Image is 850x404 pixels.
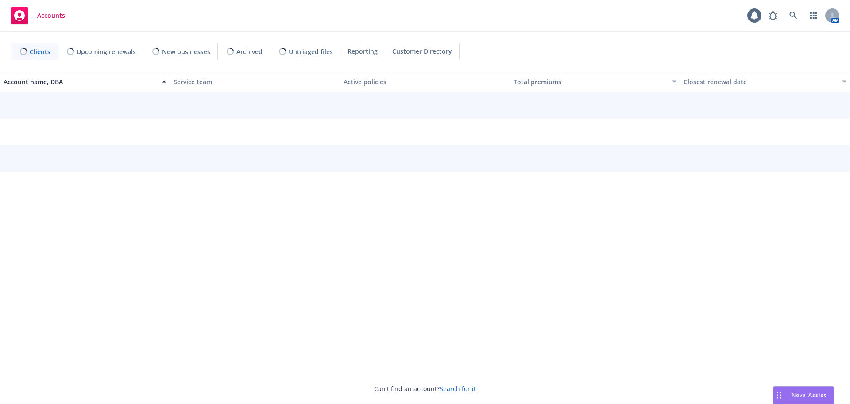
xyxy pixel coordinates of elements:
span: Customer Directory [392,47,452,56]
button: Closest renewal date [680,71,850,92]
span: Accounts [37,12,65,19]
div: Account name, DBA [4,77,157,86]
span: Reporting [348,47,378,56]
span: Upcoming renewals [77,47,136,56]
button: Active policies [340,71,510,92]
div: Active policies [344,77,506,86]
a: Search [784,7,802,24]
button: Service team [170,71,340,92]
div: Total premiums [514,77,667,86]
span: Nova Assist [792,391,827,399]
a: Report a Bug [764,7,782,24]
button: Total premiums [510,71,680,92]
span: New businesses [162,47,210,56]
span: Archived [236,47,263,56]
a: Search for it [440,384,476,393]
div: Service team [174,77,336,86]
span: Untriaged files [289,47,333,56]
a: Switch app [805,7,823,24]
span: Can't find an account? [374,384,476,393]
button: Nova Assist [773,386,834,404]
div: Closest renewal date [684,77,837,86]
div: Drag to move [773,387,784,404]
a: Accounts [7,3,69,28]
span: Clients [30,47,50,56]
